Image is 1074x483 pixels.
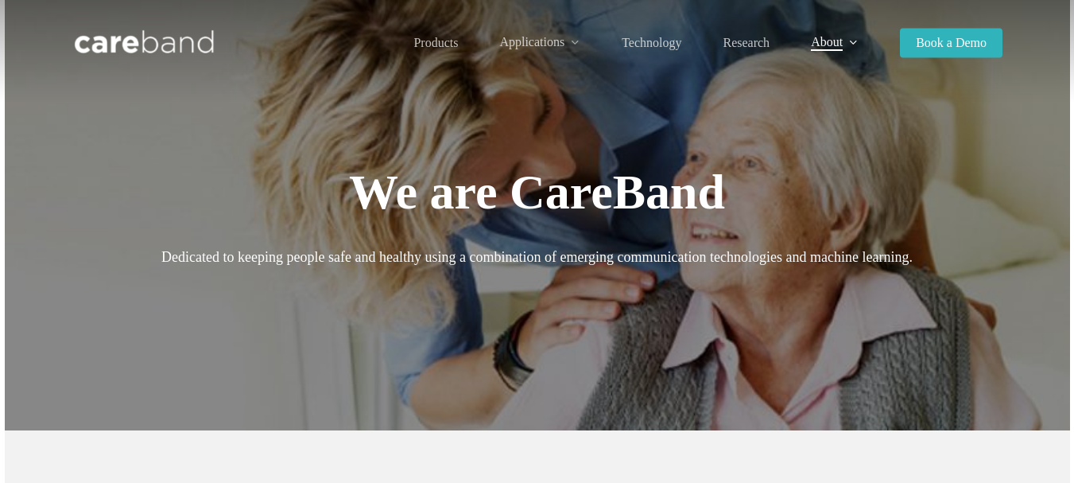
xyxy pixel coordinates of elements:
[499,36,580,49] a: Applications
[723,37,770,49] a: Research
[622,36,681,49] span: Technology
[413,37,458,49] a: Products
[900,37,1002,49] a: Book a Demo
[811,35,843,49] span: About
[499,35,564,49] span: Applications
[916,36,987,49] span: Book a Demo
[622,37,681,49] a: Technology
[413,36,458,49] span: Products
[72,244,1002,270] p: Dedicated to keeping people safe and healthy using a combination of emerging communication techno...
[811,36,859,49] a: About
[723,36,770,49] span: Research
[72,162,1002,223] h1: We are CareBand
